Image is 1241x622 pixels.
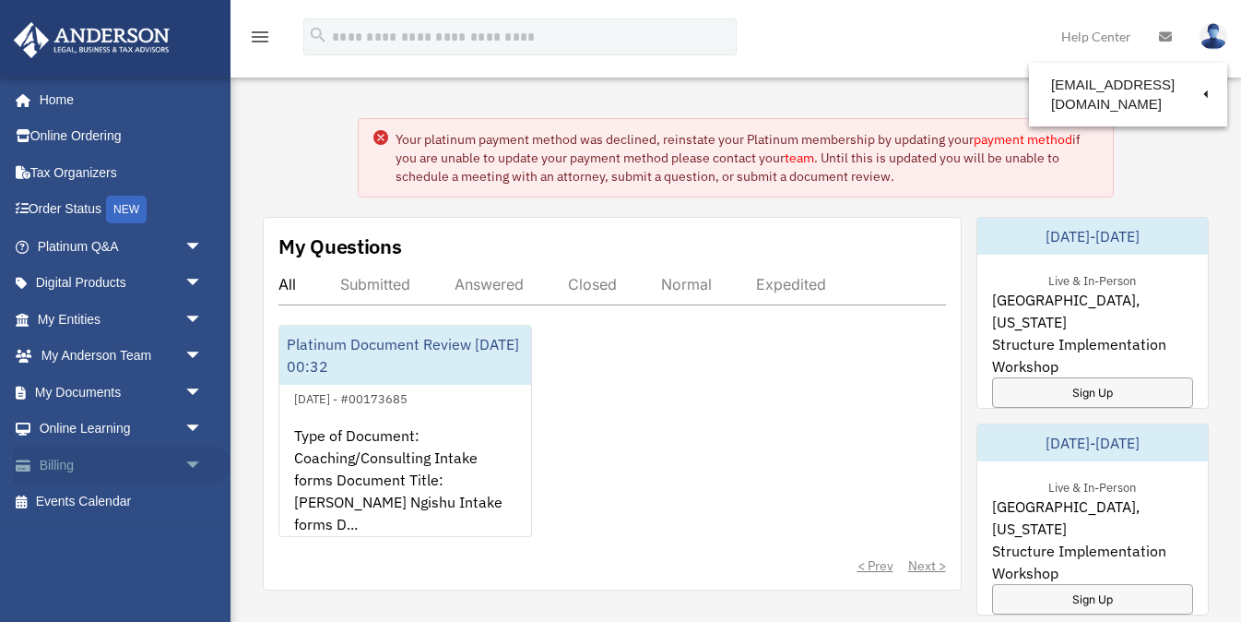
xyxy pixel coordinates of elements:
span: arrow_drop_down [184,265,221,303]
div: All [278,275,296,293]
div: Normal [661,275,712,293]
span: [GEOGRAPHIC_DATA], [US_STATE] [992,496,1194,540]
div: [DATE]-[DATE] [977,425,1209,461]
a: Online Learningarrow_drop_down [13,411,230,448]
i: menu [249,26,271,48]
a: Digital Productsarrow_drop_down [13,265,230,302]
div: Expedited [756,275,826,293]
a: Order StatusNEW [13,191,230,229]
a: Online Ordering [13,118,230,155]
a: Events Calendar [13,484,230,520]
span: arrow_drop_down [184,301,221,339]
a: team [785,150,814,166]
a: menu [249,32,271,48]
a: My Anderson Teamarrow_drop_down [13,338,230,375]
div: Type of Document: Coaching/Consulting Intake forms Document Title: [PERSON_NAME] Ngishu Intake fo... [279,410,531,554]
span: arrow_drop_down [184,228,221,266]
div: Answered [455,275,524,293]
div: My Questions [278,233,402,260]
div: Live & In-Person [1034,476,1151,496]
a: payment method [974,131,1072,148]
a: Sign Up [992,584,1194,615]
div: Platinum Document Review [DATE] 00:32 [279,326,531,385]
div: [DATE] - #00173685 [279,388,422,407]
img: Anderson Advisors Platinum Portal [8,22,175,58]
span: arrow_drop_down [184,374,221,412]
a: Sign Up [992,377,1194,408]
span: arrow_drop_down [184,411,221,449]
span: Structure Implementation Workshop [992,540,1194,584]
div: Your platinum payment method was declined, reinstate your Platinum membership by updating your if... [396,130,1099,185]
a: Tax Organizers [13,154,230,191]
span: [GEOGRAPHIC_DATA], [US_STATE] [992,289,1194,333]
i: search [308,25,328,45]
div: Closed [568,275,617,293]
span: Structure Implementation Workshop [992,333,1194,377]
a: My Entitiesarrow_drop_down [13,301,230,338]
a: Billingarrow_drop_down [13,447,230,484]
div: [DATE]-[DATE] [977,218,1209,255]
a: My Documentsarrow_drop_down [13,374,230,411]
span: arrow_drop_down [184,338,221,376]
a: [EMAIL_ADDRESS][DOMAIN_NAME] [1029,67,1227,122]
img: User Pic [1200,23,1227,50]
a: Platinum Q&Aarrow_drop_down [13,228,230,265]
span: arrow_drop_down [184,447,221,484]
div: Submitted [340,275,410,293]
div: Live & In-Person [1034,269,1151,289]
a: Platinum Document Review [DATE] 00:32[DATE] - #00173685Type of Document: Coaching/Consulting Inta... [278,325,532,537]
a: Home [13,81,221,118]
div: NEW [106,196,147,223]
